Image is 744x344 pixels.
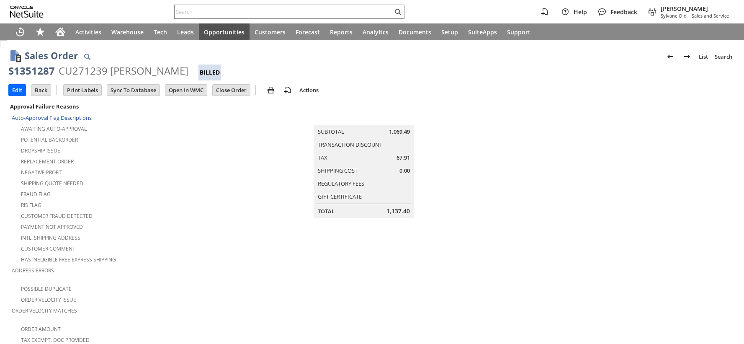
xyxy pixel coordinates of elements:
[59,64,188,78] div: CU271239 [PERSON_NAME]
[175,7,393,17] input: Search
[394,23,436,40] a: Documents
[318,207,335,215] a: Total
[21,136,78,143] a: Potential Backorder
[177,28,194,36] span: Leads
[21,180,83,187] a: Shipping Quote Needed
[250,23,291,40] a: Customers
[318,180,364,187] a: Regulatory Fees
[21,147,60,154] a: Dropship Issue
[106,23,149,40] a: Warehouse
[21,212,93,220] a: Customer Fraud Detected
[574,8,587,16] span: Help
[15,27,25,37] svg: Recent Records
[463,23,502,40] a: SuiteApps
[266,85,276,95] img: print.svg
[436,23,463,40] a: Setup
[21,326,61,333] a: Order Amount
[21,234,80,241] a: Intl. Shipping Address
[8,101,247,112] div: Approval Failure Reasons
[692,13,729,19] span: Sales and Service
[393,7,403,17] svg: Search
[21,245,75,252] a: Customer Comment
[21,125,87,132] a: Awaiting Auto-Approval
[507,28,530,36] span: Support
[12,267,54,274] a: Address Errors
[396,154,410,162] span: 67.91
[318,167,358,174] a: Shipping Cost
[107,85,160,96] input: Sync To Database
[502,23,535,40] a: Support
[318,154,327,161] a: Tax
[665,52,675,62] img: Previous
[399,167,410,175] span: 0.00
[50,23,70,40] a: Home
[318,128,344,135] a: Subtotal
[154,28,167,36] span: Tech
[21,296,76,303] a: Order Velocity Issue
[198,65,221,80] div: Billed
[358,23,394,40] a: Analytics
[204,28,245,36] span: Opportunities
[165,85,207,96] input: Open In WMC
[363,28,389,36] span: Analytics
[21,202,41,209] a: RIS flag
[12,307,77,314] a: Order Velocity Matches
[711,50,736,63] a: Search
[8,64,55,78] div: S1351287
[318,141,382,148] a: Transaction Discount
[21,223,83,230] a: Payment not approved
[255,28,286,36] span: Customers
[325,23,358,40] a: Reports
[399,28,431,36] span: Documents
[75,28,101,36] span: Activities
[199,23,250,40] a: Opportunities
[31,85,51,96] input: Back
[318,193,362,200] a: Gift Certificate
[330,28,353,36] span: Reports
[64,85,101,96] input: Print Labels
[682,52,692,62] img: Next
[21,336,90,344] a: Tax Exempt. Doc Provided
[283,85,293,95] img: add-record.svg
[296,86,322,94] a: Actions
[610,8,637,16] span: Feedback
[21,169,62,176] a: Negative Profit
[441,28,458,36] span: Setup
[70,23,106,40] a: Activities
[688,13,690,19] span: -
[172,23,199,40] a: Leads
[10,6,44,18] svg: logo
[468,28,497,36] span: SuiteApps
[111,28,144,36] span: Warehouse
[30,23,50,40] div: Shortcuts
[82,52,92,62] img: Quick Find
[9,85,26,96] input: Edit
[389,128,410,136] span: 1,069.49
[291,23,325,40] a: Forecast
[12,114,92,122] a: Auto-Approval Flag Descriptions
[314,111,414,125] caption: Summary
[21,256,116,263] a: Has Ineligible Free Express Shipping
[55,27,65,37] svg: Home
[213,85,250,96] input: Close Order
[21,158,74,165] a: Replacement Order
[296,28,320,36] span: Forecast
[35,27,45,37] svg: Shortcuts
[386,207,410,215] span: 1,137.40
[661,5,729,13] span: [PERSON_NAME]
[661,13,687,19] span: Sylvane Old
[10,23,30,40] a: Recent Records
[21,191,51,198] a: Fraud Flag
[149,23,172,40] a: Tech
[695,50,711,63] a: List
[25,49,78,62] h1: Sales Order
[21,285,72,292] a: Possible Duplicate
